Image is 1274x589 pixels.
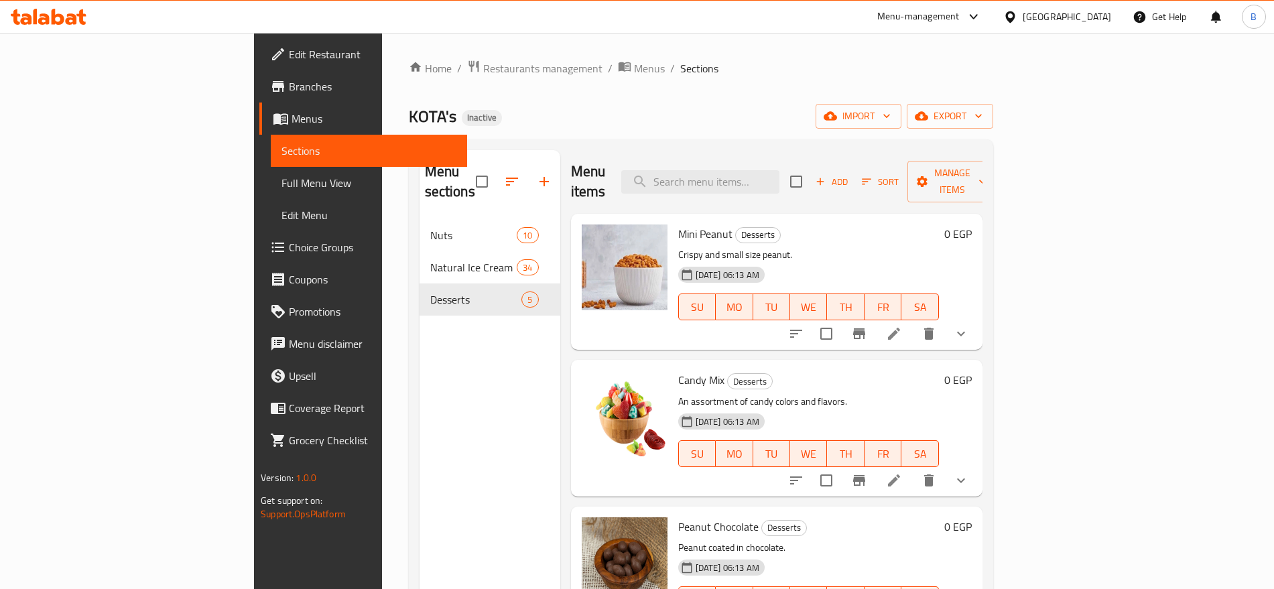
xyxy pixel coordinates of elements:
[721,298,747,317] span: MO
[684,444,710,464] span: SU
[678,440,716,467] button: SU
[790,293,827,320] button: WE
[870,298,896,317] span: FR
[762,520,806,535] span: Desserts
[289,432,456,448] span: Grocery Checklist
[618,60,665,77] a: Menus
[886,326,902,342] a: Edit menu item
[877,9,960,25] div: Menu-management
[790,440,827,467] button: WE
[430,291,522,308] span: Desserts
[812,320,840,348] span: Select to update
[832,298,858,317] span: TH
[716,293,753,320] button: MO
[865,440,901,467] button: FR
[901,440,938,467] button: SA
[826,108,891,125] span: import
[810,172,853,192] button: Add
[261,469,294,486] span: Version:
[259,360,466,392] a: Upsell
[496,166,528,198] span: Sort sections
[944,371,972,389] h6: 0 EGP
[289,304,456,320] span: Promotions
[271,135,466,167] a: Sections
[858,172,902,192] button: Sort
[780,318,812,350] button: sort-choices
[521,291,538,308] div: items
[259,103,466,135] a: Menus
[289,368,456,384] span: Upsell
[420,219,560,251] div: Nuts10
[608,60,613,76] li: /
[271,167,466,199] a: Full Menu View
[259,263,466,296] a: Coupons
[582,371,667,456] img: Candy Mix
[678,224,732,244] span: Mini Peanut
[759,444,785,464] span: TU
[522,293,537,306] span: 5
[727,373,773,389] div: Desserts
[759,298,785,317] span: TU
[430,227,517,243] span: Nuts
[261,492,322,509] span: Get support on:
[843,464,875,497] button: Branch-specific-item
[690,562,765,574] span: [DATE] 06:13 AM
[281,175,456,191] span: Full Menu View
[289,336,456,352] span: Menu disclaimer
[917,108,982,125] span: export
[483,60,602,76] span: Restaurants management
[1251,9,1257,24] span: B
[684,298,710,317] span: SU
[690,269,765,281] span: [DATE] 06:13 AM
[907,104,993,129] button: export
[690,415,765,428] span: [DATE] 06:13 AM
[289,78,456,94] span: Branches
[827,440,864,467] button: TH
[913,318,945,350] button: delete
[420,214,560,321] nav: Menu sections
[832,444,858,464] span: TH
[261,505,346,523] a: Support.OpsPlatform
[944,517,972,536] h6: 0 EGP
[467,60,602,77] a: Restaurants management
[795,298,822,317] span: WE
[678,247,939,263] p: Crispy and small size peanut.
[670,60,675,76] li: /
[289,46,456,62] span: Edit Restaurant
[678,517,759,537] span: Peanut Chocolate
[853,172,907,192] span: Sort items
[816,104,901,129] button: import
[795,444,822,464] span: WE
[289,271,456,287] span: Coupons
[292,111,456,127] span: Menus
[517,261,537,274] span: 34
[281,143,456,159] span: Sections
[271,199,466,231] a: Edit Menu
[289,239,456,255] span: Choice Groups
[517,227,538,243] div: items
[259,38,466,70] a: Edit Restaurant
[281,207,456,223] span: Edit Menu
[621,170,779,194] input: search
[812,466,840,495] span: Select to update
[945,318,977,350] button: show more
[843,318,875,350] button: Branch-specific-item
[678,393,939,410] p: An assortment of candy colors and flavors.
[761,520,807,536] div: Desserts
[913,464,945,497] button: delete
[721,444,747,464] span: MO
[901,293,938,320] button: SA
[814,174,850,190] span: Add
[571,161,606,202] h2: Menu items
[753,293,790,320] button: TU
[517,259,538,275] div: items
[678,370,724,390] span: Candy Mix
[862,174,899,190] span: Sort
[870,444,896,464] span: FR
[634,60,665,76] span: Menus
[782,168,810,196] span: Select section
[907,298,933,317] span: SA
[728,374,772,389] span: Desserts
[462,112,502,123] span: Inactive
[289,400,456,416] span: Coverage Report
